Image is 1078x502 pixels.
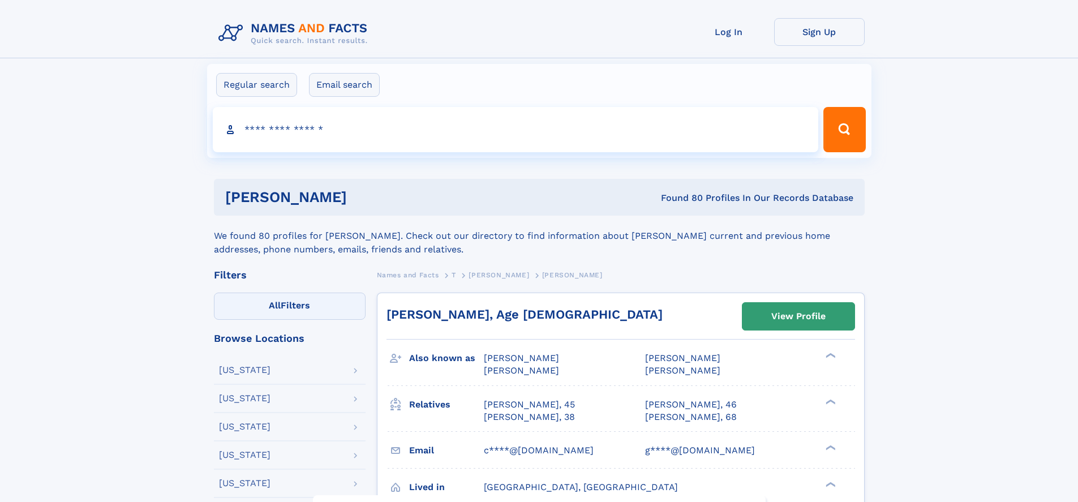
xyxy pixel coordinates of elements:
[409,478,484,497] h3: Lived in
[645,365,720,376] span: [PERSON_NAME]
[484,411,575,423] a: [PERSON_NAME], 38
[823,480,836,488] div: ❯
[542,271,603,279] span: [PERSON_NAME]
[684,18,774,46] a: Log In
[269,300,281,311] span: All
[469,268,529,282] a: [PERSON_NAME]
[504,192,853,204] div: Found 80 Profiles In Our Records Database
[452,271,456,279] span: T
[214,270,366,280] div: Filters
[469,271,529,279] span: [PERSON_NAME]
[645,398,737,411] a: [PERSON_NAME], 46
[409,441,484,460] h3: Email
[484,365,559,376] span: [PERSON_NAME]
[774,18,865,46] a: Sign Up
[219,422,270,431] div: [US_STATE]
[484,398,575,411] a: [PERSON_NAME], 45
[377,268,439,282] a: Names and Facts
[484,482,678,492] span: [GEOGRAPHIC_DATA], [GEOGRAPHIC_DATA]
[771,303,826,329] div: View Profile
[216,73,297,97] label: Regular search
[645,411,737,423] a: [PERSON_NAME], 68
[484,353,559,363] span: [PERSON_NAME]
[645,353,720,363] span: [PERSON_NAME]
[219,394,270,403] div: [US_STATE]
[409,395,484,414] h3: Relatives
[309,73,380,97] label: Email search
[452,268,456,282] a: T
[219,366,270,375] div: [US_STATE]
[409,349,484,368] h3: Also known as
[214,333,366,344] div: Browse Locations
[225,190,504,204] h1: [PERSON_NAME]
[742,303,854,330] a: View Profile
[214,216,865,256] div: We found 80 profiles for [PERSON_NAME]. Check out our directory to find information about [PERSON...
[823,107,865,152] button: Search Button
[823,444,836,451] div: ❯
[213,107,819,152] input: search input
[823,352,836,359] div: ❯
[214,293,366,320] label: Filters
[214,18,377,49] img: Logo Names and Facts
[823,398,836,405] div: ❯
[386,307,663,321] a: [PERSON_NAME], Age [DEMOGRAPHIC_DATA]
[219,479,270,488] div: [US_STATE]
[219,450,270,460] div: [US_STATE]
